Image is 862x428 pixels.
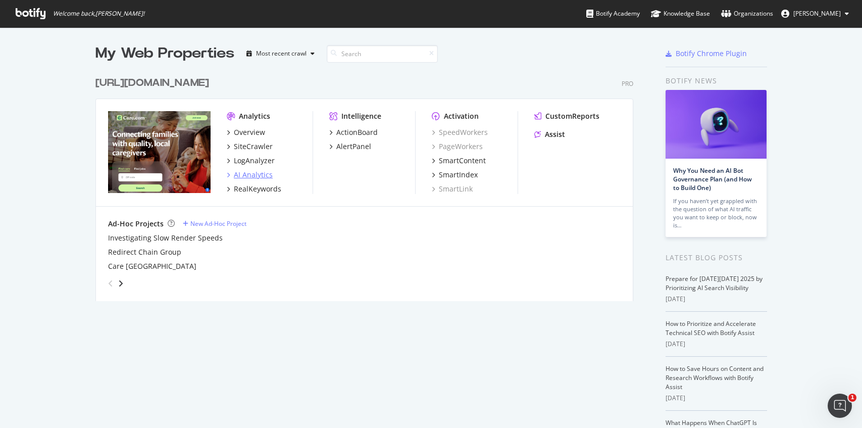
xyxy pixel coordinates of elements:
[53,10,144,18] span: Welcome back, [PERSON_NAME] !
[432,127,488,137] a: SpeedWorkers
[183,219,246,228] a: New Ad-Hoc Project
[234,184,281,194] div: RealKeywords
[432,184,473,194] a: SmartLink
[773,6,857,22] button: [PERSON_NAME]
[242,45,319,62] button: Most recent crawl
[108,247,181,257] a: Redirect Chain Group
[666,295,767,304] div: [DATE]
[341,111,381,121] div: Intelligence
[108,261,196,271] a: Care [GEOGRAPHIC_DATA]
[793,9,841,18] span: MIke Davis
[666,49,747,59] a: Botify Chrome Plugin
[673,197,759,229] div: If you haven’t yet grappled with the question of what AI traffic you want to keep or block, now is…
[227,156,275,166] a: LogAnalyzer
[432,156,486,166] a: SmartContent
[622,79,633,88] div: Pro
[666,252,767,263] div: Latest Blog Posts
[676,49,747,59] div: Botify Chrome Plugin
[234,156,275,166] div: LogAnalyzer
[432,170,478,180] a: SmartIndex
[545,111,599,121] div: CustomReports
[239,111,270,121] div: Analytics
[117,278,124,289] div: angle-right
[95,76,213,90] a: [URL][DOMAIN_NAME]
[673,166,752,192] a: Why You Need an AI Bot Governance Plan (and How to Build One)
[828,394,852,418] iframe: Intercom live chat
[227,184,281,194] a: RealKeywords
[329,141,371,152] a: AlertPanel
[848,394,856,402] span: 1
[104,275,117,292] div: angle-left
[534,111,599,121] a: CustomReports
[666,90,767,159] img: Why You Need an AI Bot Governance Plan (and How to Build One)
[227,127,265,137] a: Overview
[666,340,767,349] div: [DATE]
[256,51,307,57] div: Most recent crawl
[95,76,209,90] div: [URL][DOMAIN_NAME]
[227,170,273,180] a: AI Analytics
[534,129,565,139] a: Assist
[95,64,641,301] div: grid
[336,127,378,137] div: ActionBoard
[545,129,565,139] div: Assist
[234,170,273,180] div: AI Analytics
[666,394,767,403] div: [DATE]
[432,141,483,152] a: PageWorkers
[439,156,486,166] div: SmartContent
[439,170,478,180] div: SmartIndex
[234,141,273,152] div: SiteCrawler
[329,127,378,137] a: ActionBoard
[190,219,246,228] div: New Ad-Hoc Project
[227,141,273,152] a: SiteCrawler
[586,9,640,19] div: Botify Academy
[234,127,265,137] div: Overview
[721,9,773,19] div: Organizations
[336,141,371,152] div: AlertPanel
[651,9,710,19] div: Knowledge Base
[666,319,756,337] a: How to Prioritize and Accelerate Technical SEO with Botify Assist
[327,45,438,63] input: Search
[108,219,164,229] div: Ad-Hoc Projects
[666,75,767,86] div: Botify news
[95,43,234,64] div: My Web Properties
[666,274,763,292] a: Prepare for [DATE][DATE] 2025 by Prioritizing AI Search Visibility
[108,111,211,193] img: https://www.care.com/
[666,364,764,391] a: How to Save Hours on Content and Research Workflows with Botify Assist
[444,111,479,121] div: Activation
[108,233,223,243] a: Investigating Slow Render Speeds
